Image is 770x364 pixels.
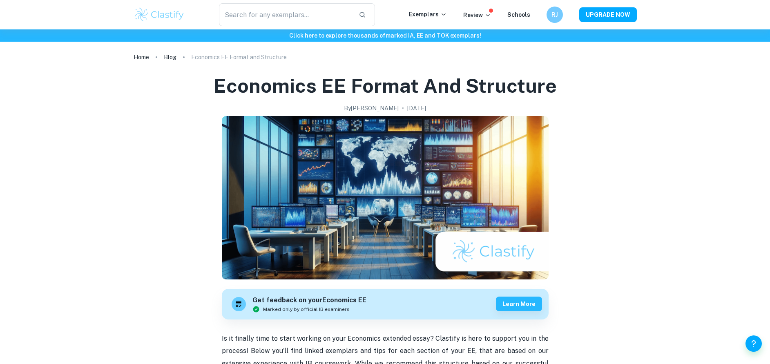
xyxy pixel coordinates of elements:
[463,11,491,20] p: Review
[550,10,559,19] h6: RJ
[252,295,366,306] h6: Get feedback on your Economics EE
[134,7,185,23] img: Clastify logo
[407,104,426,113] h2: [DATE]
[547,7,563,23] button: RJ
[402,104,404,113] p: •
[222,289,549,319] a: Get feedback on yourEconomics EEMarked only by official IB examinersLearn more
[507,11,530,18] a: Schools
[134,51,149,63] a: Home
[409,10,447,19] p: Exemplars
[164,51,176,63] a: Blog
[191,53,287,62] p: Economics EE Format and Structure
[263,306,350,313] span: Marked only by official IB examiners
[214,73,557,99] h1: Economics EE Format and Structure
[745,335,762,352] button: Help and Feedback
[344,104,399,113] h2: By [PERSON_NAME]
[2,31,768,40] h6: Click here to explore thousands of marked IA, EE and TOK exemplars !
[222,116,549,279] img: Economics EE Format and Structure cover image
[496,297,542,311] button: Learn more
[219,3,353,26] input: Search for any exemplars...
[579,7,637,22] button: UPGRADE NOW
